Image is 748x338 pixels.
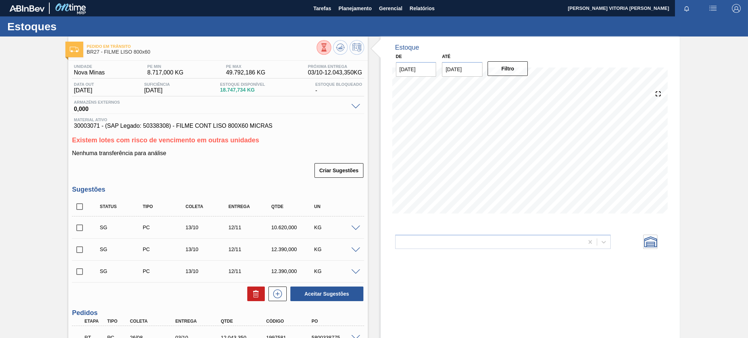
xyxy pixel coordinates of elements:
div: Etapa [83,319,106,324]
span: Estoque Disponível [220,82,265,87]
div: 10.620,000 [270,224,318,230]
span: 0,000 [74,104,347,112]
span: [DATE] [144,87,170,94]
div: Sugestão Criada [98,268,146,274]
button: Filtro [488,61,528,76]
div: 12/11/2025 [226,268,275,274]
span: PE MAX [226,64,266,69]
div: Excluir Sugestões [244,287,265,301]
img: Ícone [70,47,79,52]
span: 18.747,734 KG [220,87,265,93]
span: Unidade [74,64,104,69]
button: Aceitar Sugestões [290,287,363,301]
span: 03/10 - 12.043,350 KG [308,69,362,76]
div: Sugestão Criada [98,246,146,252]
img: userActions [709,4,717,13]
div: 13/10/2025 [184,224,232,230]
div: 13/10/2025 [184,268,232,274]
div: Nova sugestão [265,287,287,301]
div: Código [264,319,316,324]
span: Relatórios [410,4,435,13]
div: Pedido de Compra [141,268,189,274]
button: Atualizar Gráfico [333,40,348,55]
label: Até [442,54,450,59]
div: KG [312,268,360,274]
div: Pedido de Compra [141,246,189,252]
span: 8.717,000 KG [147,69,183,76]
label: De [396,54,402,59]
span: Existem lotes com risco de vencimento em outras unidades [72,137,259,144]
h3: Sugestões [72,186,364,193]
button: Visão Geral dos Estoques [317,40,331,55]
span: Suficiência [144,82,170,87]
div: Criar Sugestões [315,162,364,178]
div: Coleta [184,204,232,209]
img: TNhmsLtSVTkK8tSr43FrP2fwEKptu5GPRR3wAAAABJRU5ErkJggg== [9,5,45,12]
input: dd/mm/yyyy [396,62,436,77]
div: UN [312,204,360,209]
div: 12/11/2025 [226,224,275,230]
span: Gerencial [379,4,402,13]
div: 12/11/2025 [226,246,275,252]
div: - [313,82,364,94]
button: Criar Sugestões [314,163,363,178]
span: Próxima Entrega [308,64,362,69]
button: Notificações [675,3,698,14]
span: 49.792,186 KG [226,69,266,76]
span: Estoque Bloqueado [315,82,362,87]
span: Armazéns externos [74,100,347,104]
button: Programar Estoque [350,40,364,55]
span: Nova Minas [74,69,104,76]
div: KG [312,224,360,230]
div: Entrega [226,204,275,209]
span: 30003071 - (SAP Legado: 50338308) - FILME CONT LISO 800X60 MICRAS [74,123,362,129]
p: Nenhuma transferência para análise [72,150,364,157]
div: Coleta [128,319,179,324]
h1: Estoques [7,22,137,31]
input: dd/mm/yyyy [442,62,482,77]
div: Status [98,204,146,209]
div: Tipo [105,319,129,324]
span: Planejamento [339,4,372,13]
div: Entrega [173,319,225,324]
span: PE MIN [147,64,183,69]
span: Data out [74,82,94,87]
div: Aceitar Sugestões [287,286,364,302]
div: 13/10/2025 [184,246,232,252]
div: Tipo [141,204,189,209]
span: Material ativo [74,118,362,122]
span: Tarefas [313,4,331,13]
h3: Pedidos [72,309,364,317]
div: Pedido de Compra [141,224,189,230]
span: Pedido em Trânsito [87,44,316,49]
div: KG [312,246,360,252]
div: Qtde [219,319,270,324]
div: Sugestão Criada [98,224,146,230]
img: Logout [732,4,741,13]
span: [DATE] [74,87,94,94]
div: Estoque [395,44,419,51]
div: 12.390,000 [270,246,318,252]
div: Qtde [270,204,318,209]
div: PO [310,319,361,324]
div: 12.390,000 [270,268,318,274]
span: BR27 - FILME LISO 800x60 [87,49,316,55]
